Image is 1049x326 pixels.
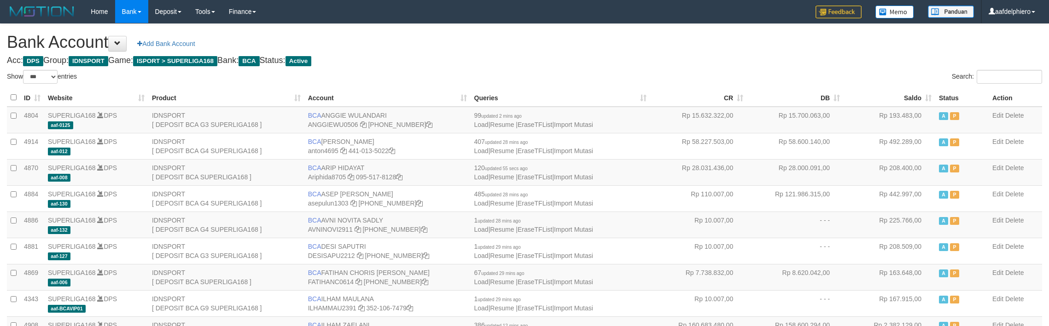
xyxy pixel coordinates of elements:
a: Load [474,121,489,128]
span: updated 29 mins ago [478,245,520,250]
a: Delete [1005,243,1024,250]
span: 99 [474,112,522,119]
td: Rp 225.766,00 [844,212,935,238]
td: Rp 10.007,00 [650,290,747,316]
span: | | | [474,138,593,154]
span: | | | [474,217,593,233]
a: Resume [490,304,514,312]
a: Edit [992,164,1003,172]
span: 1 [474,243,521,250]
a: Copy 4062281875 to clipboard [416,200,423,207]
img: MOTION_logo.png [7,5,77,18]
td: 4914 [20,133,44,159]
span: updated 2 mins ago [481,114,522,119]
a: Copy asepulun1303 to clipboard [350,200,357,207]
a: Load [474,200,489,207]
a: Copy Ariphida8705 to clipboard [348,173,354,181]
span: aaf-127 [48,252,70,260]
th: Website: activate to sort column ascending [44,89,148,107]
span: Active [939,243,948,251]
td: Rp 121.986.315,00 [747,185,844,212]
span: Active [939,269,948,277]
th: Queries: activate to sort column ascending [471,89,651,107]
a: Copy AVNINOVI2911 to clipboard [355,226,361,233]
td: 4869 [20,264,44,290]
a: Ariphida8705 [308,173,346,181]
span: Paused [950,165,959,172]
td: Rp 492.289,00 [844,133,935,159]
span: 1 [474,217,521,224]
a: SUPERLIGA168 [48,217,96,224]
span: | | | [474,243,593,259]
a: Resume [490,121,514,128]
a: Load [474,147,489,154]
a: Resume [490,252,514,259]
td: DPS [44,133,148,159]
td: DPS [44,185,148,212]
a: Delete [1005,138,1024,145]
span: BCA [308,138,321,145]
span: 120 [474,164,528,172]
a: Copy DESISAPU2212 to clipboard [357,252,363,259]
span: updated 29 mins ago [481,271,524,276]
td: DPS [44,238,148,264]
a: Edit [992,190,1003,198]
td: Rp 10.007,00 [650,238,747,264]
span: BCA [308,217,321,224]
a: Edit [992,138,1003,145]
a: Load [474,226,489,233]
td: IDNSPORT [ DEPOSIT BCA G4 SUPERLIGA168 ] [148,212,304,238]
td: IDNSPORT [ DEPOSIT BCA SUPERLIGA168 ] [148,159,304,185]
a: Delete [1005,190,1024,198]
a: Copy 3521067479 to clipboard [407,304,413,312]
th: Action [989,89,1042,107]
td: DPS [44,212,148,238]
h4: Acc: Group: Game: Bank: Status: [7,56,1042,65]
a: Load [474,304,489,312]
td: IDNSPORT [ DEPOSIT BCA G9 SUPERLIGA168 ] [148,290,304,316]
td: Rp 8.620.042,00 [747,264,844,290]
td: Rp 15.700.063,00 [747,107,844,133]
span: BCA [308,164,321,172]
td: ANGGIE WULANDARI [PHONE_NUMBER] [304,107,471,133]
a: Resume [490,278,514,286]
a: Resume [490,200,514,207]
th: ID: activate to sort column ascending [20,89,44,107]
span: updated 55 secs ago [485,166,528,171]
th: Product: activate to sort column ascending [148,89,304,107]
span: Active [939,217,948,225]
span: Active [939,138,948,146]
td: DPS [44,107,148,133]
th: Status [935,89,989,107]
a: Load [474,252,489,259]
td: Rp 442.997,00 [844,185,935,212]
span: 485 [474,190,528,198]
td: AVNI NOVITA SADLY [PHONE_NUMBER] [304,212,471,238]
span: BCA [308,190,321,198]
span: aaf-130 [48,200,70,208]
a: Add Bank Account [131,36,201,51]
h1: Bank Account [7,33,1042,51]
span: 1 [474,295,521,303]
td: 4886 [20,212,44,238]
td: ASEP [PERSON_NAME] [PHONE_NUMBER] [304,185,471,212]
a: SUPERLIGA168 [48,164,96,172]
span: | | | [474,269,593,286]
span: | | | [474,164,593,181]
a: Import Mutasi [554,252,593,259]
td: Rp 58.600.140,00 [747,133,844,159]
td: DPS [44,159,148,185]
a: ANGGIEWU0506 [308,121,358,128]
span: aaf-0125 [48,121,73,129]
a: Copy 0955178128 to clipboard [396,173,402,181]
td: IDNSPORT [ DEPOSIT BCA G4 SUPERLIGA168 ] [148,185,304,212]
a: EraseTFList [518,173,552,181]
a: Delete [1005,295,1024,303]
td: Rp 163.648,00 [844,264,935,290]
td: 4804 [20,107,44,133]
span: aaf-132 [48,226,70,234]
span: Active [286,56,312,66]
a: Copy 4062281727 to clipboard [422,278,428,286]
a: DESISAPU2212 [308,252,355,259]
td: Rp 7.738.832,00 [650,264,747,290]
